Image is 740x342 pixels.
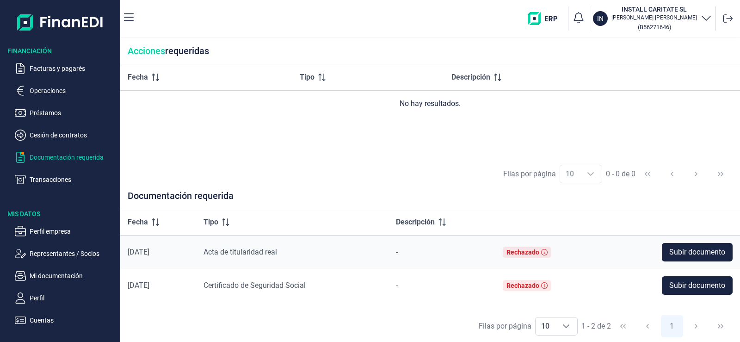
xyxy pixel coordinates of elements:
span: 0 - 0 de 0 [606,170,635,178]
div: Rechazado [506,249,539,256]
span: Descripción [396,217,435,228]
button: First Page [636,163,659,185]
p: Representantes / Socios [30,248,117,259]
p: Cesión de contratos [30,130,117,141]
span: Subir documento [669,280,725,291]
button: Facturas y pagarés [15,63,117,74]
span: Subir documento [669,247,725,258]
button: Next Page [685,163,707,185]
button: Subir documento [662,243,733,261]
p: Transacciones [30,174,117,185]
div: Choose [580,165,602,183]
span: 1 - 2 de 2 [581,323,611,330]
button: ININSTALL CARITATE SL[PERSON_NAME] [PERSON_NAME](B56271646) [593,5,712,32]
span: Tipo [300,72,314,83]
span: Acciones [128,45,165,56]
div: [DATE] [128,248,189,257]
div: Rechazado [506,282,539,289]
p: Mi documentación [30,270,117,281]
span: Certificado de Seguridad Social [203,281,306,290]
small: Copiar cif [638,24,671,31]
button: Perfil empresa [15,226,117,237]
p: Cuentas [30,315,117,326]
span: Fecha [128,217,148,228]
p: Perfil [30,292,117,304]
span: Acta de titularidad real [203,248,277,256]
button: Transacciones [15,174,117,185]
button: First Page [612,315,634,337]
button: Previous Page [636,315,659,337]
span: - [396,248,398,256]
img: Logo de aplicación [17,7,104,37]
div: No hay resultados. [128,98,733,109]
button: Previous Page [661,163,683,185]
p: Facturas y pagarés [30,63,117,74]
button: Subir documento [662,276,733,295]
div: Filas por página [479,321,531,332]
button: Next Page [685,315,707,337]
div: Choose [555,317,577,335]
div: [DATE] [128,281,189,290]
button: Mi documentación [15,270,117,281]
p: [PERSON_NAME] [PERSON_NAME] [611,14,697,21]
button: Last Page [709,315,732,337]
button: Page 1 [661,315,683,337]
button: Préstamos [15,107,117,118]
img: erp [528,12,564,25]
span: Tipo [203,217,218,228]
button: Documentación requerida [15,152,117,163]
div: Documentación requerida [120,190,740,209]
button: Last Page [709,163,732,185]
div: Filas por página [503,168,556,180]
p: Perfil empresa [30,226,117,237]
p: Documentación requerida [30,152,117,163]
h3: INSTALL CARITATE SL [611,5,697,14]
span: - [396,281,398,290]
div: requeridas [120,38,740,64]
button: Perfil [15,292,117,304]
p: IN [597,14,604,23]
span: Fecha [128,72,148,83]
button: Cuentas [15,315,117,326]
span: 10 [536,317,555,335]
span: Descripción [451,72,490,83]
p: Préstamos [30,107,117,118]
p: Operaciones [30,85,117,96]
button: Cesión de contratos [15,130,117,141]
button: Representantes / Socios [15,248,117,259]
button: Operaciones [15,85,117,96]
